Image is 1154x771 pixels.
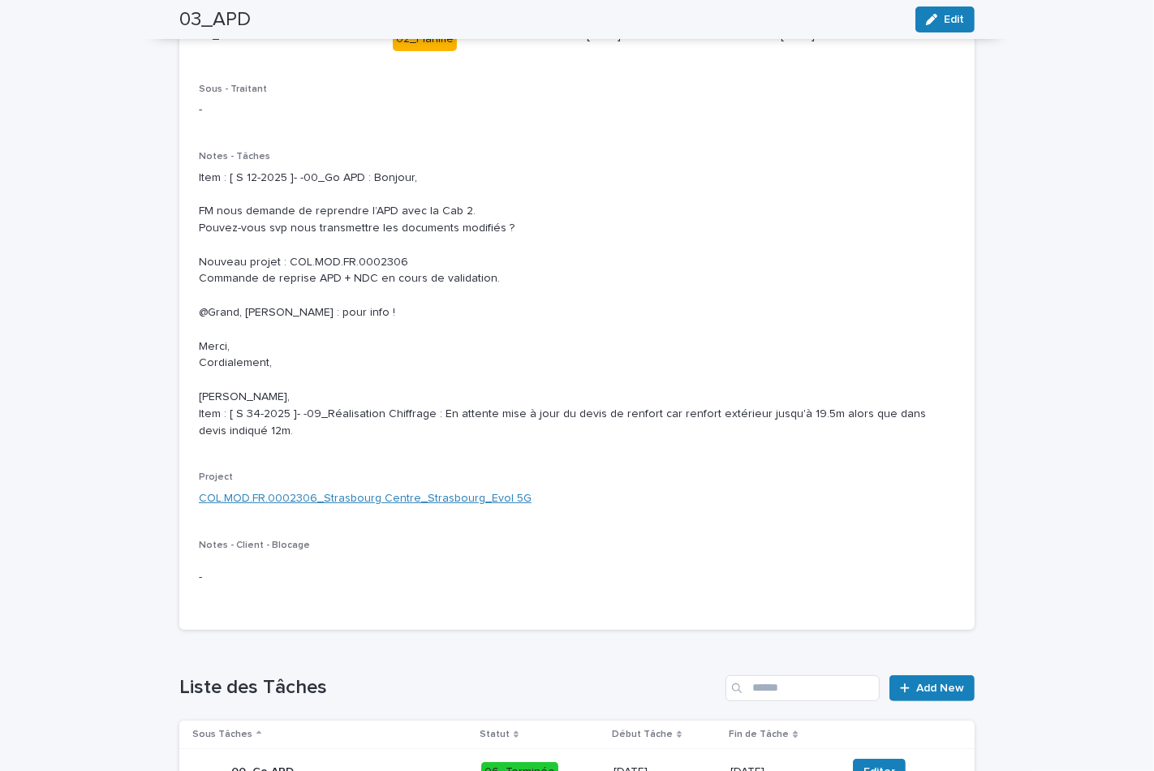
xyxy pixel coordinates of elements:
[612,726,673,743] p: Début Tâche
[199,152,270,162] span: Notes - Tâches
[916,683,964,694] span: Add New
[889,675,975,701] a: Add New
[729,726,789,743] p: Fin de Tâche
[199,541,310,550] span: Notes - Client - Blocage
[199,472,233,482] span: Project
[944,14,964,25] span: Edit
[199,569,955,586] p: -
[199,84,267,94] span: Sous - Traitant
[199,490,532,507] a: COL.MOD.FR.0002306_Strasbourg Centre_Strasbourg_Evol 5G
[179,8,251,32] h2: 03_APD
[480,726,510,743] p: Statut
[726,675,880,701] input: Search
[179,676,719,700] h1: Liste des Tâches
[192,726,252,743] p: Sous Tâches
[393,28,457,51] div: 02_Planifié
[199,170,955,440] p: Item : [ S 12-2025 ]- -00_Go APD : Bonjour, FM nous demande de reprendre l’APD avec la Cab 2. Pou...
[915,6,975,32] button: Edit
[199,101,955,118] p: -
